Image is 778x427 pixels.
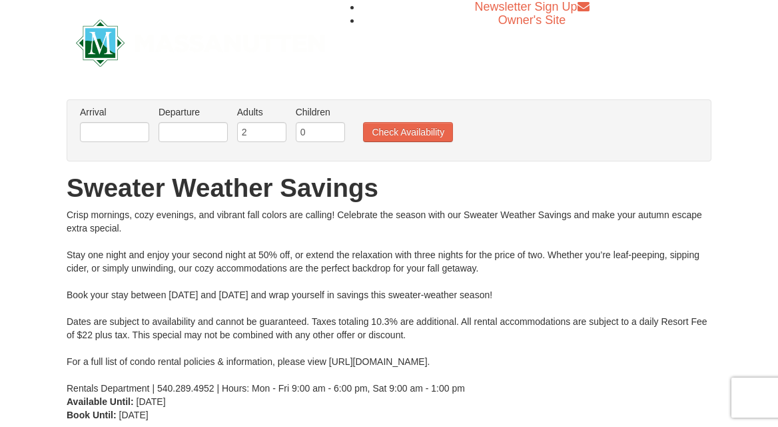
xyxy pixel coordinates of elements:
label: Adults [237,105,286,119]
strong: Book Until: [67,410,117,420]
img: Massanutten Resort Logo [76,19,325,67]
h1: Sweater Weather Savings [67,175,711,201]
label: Children [296,105,345,119]
a: Massanutten Resort [76,25,325,57]
span: [DATE] [137,396,166,407]
label: Departure [159,105,228,119]
label: Arrival [80,105,149,119]
a: Owner's Site [498,13,566,27]
button: Check Availability [363,122,453,142]
strong: Available Until: [67,396,134,407]
div: Crisp mornings, cozy evenings, and vibrant fall colors are calling! Celebrate the season with our... [67,208,711,395]
span: [DATE] [119,410,149,420]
